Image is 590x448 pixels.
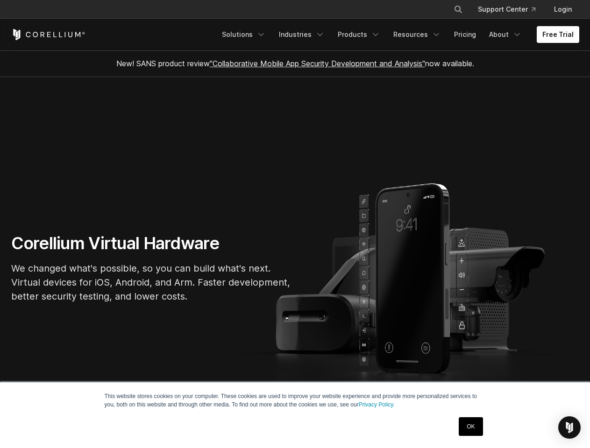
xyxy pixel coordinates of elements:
a: OK [459,417,483,436]
a: Solutions [216,26,271,43]
a: Support Center [470,1,543,18]
div: Navigation Menu [216,26,579,43]
a: Free Trial [537,26,579,43]
a: Products [332,26,386,43]
a: Industries [273,26,330,43]
a: Pricing [448,26,482,43]
span: New! SANS product review now available. [116,59,474,68]
div: Open Intercom Messenger [558,416,581,439]
button: Search [450,1,467,18]
h1: Corellium Virtual Hardware [11,233,291,254]
a: Corellium Home [11,29,85,40]
div: Navigation Menu [442,1,579,18]
a: "Collaborative Mobile App Security Development and Analysis" [210,59,425,68]
p: We changed what's possible, so you can build what's next. Virtual devices for iOS, Android, and A... [11,261,291,303]
a: Privacy Policy. [359,401,395,408]
a: About [483,26,527,43]
p: This website stores cookies on your computer. These cookies are used to improve your website expe... [105,392,486,409]
a: Resources [388,26,447,43]
a: Login [547,1,579,18]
